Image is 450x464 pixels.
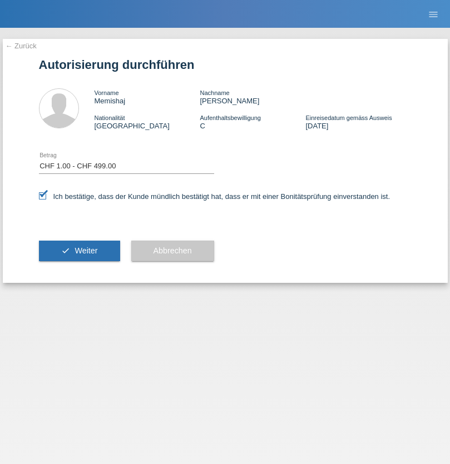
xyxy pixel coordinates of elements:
[61,246,70,255] i: check
[39,192,390,201] label: Ich bestätige, dass der Kunde mündlich bestätigt hat, dass er mit einer Bonitätsprüfung einversta...
[75,246,97,255] span: Weiter
[200,113,305,130] div: C
[6,42,37,50] a: ← Zurück
[428,9,439,20] i: menu
[200,114,260,121] span: Aufenthaltsbewilligung
[154,246,192,255] span: Abbrechen
[200,89,229,96] span: Nachname
[39,241,120,262] button: check Weiter
[39,58,412,72] h1: Autorisierung durchführen
[305,113,411,130] div: [DATE]
[95,89,119,96] span: Vorname
[131,241,214,262] button: Abbrechen
[422,11,444,17] a: menu
[305,114,392,121] span: Einreisedatum gemäss Ausweis
[200,88,305,105] div: [PERSON_NAME]
[95,114,125,121] span: Nationalität
[95,113,200,130] div: [GEOGRAPHIC_DATA]
[95,88,200,105] div: Memishaj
